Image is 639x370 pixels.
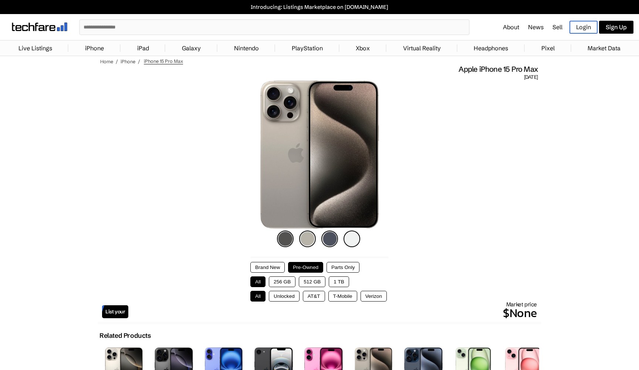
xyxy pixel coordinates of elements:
a: Login [569,21,598,34]
button: 512 GB [299,276,325,287]
a: Xbox [352,41,373,55]
img: natural-titanium-icon [299,231,316,247]
a: News [528,23,544,31]
a: Pixel [538,41,558,55]
a: PlayStation [288,41,327,55]
button: Unlocked [269,291,300,302]
span: iPhone 15 Pro Max [144,58,183,64]
img: techfare logo [12,23,67,31]
a: Virtual Reality [399,41,444,55]
button: All [250,276,266,287]
a: Introducing: Listings Marketplace on [DOMAIN_NAME] [4,4,635,10]
a: iPhone [81,41,108,55]
a: Live Listings [15,41,56,55]
a: List your [102,305,128,318]
a: Sell [552,23,562,31]
img: white-titanium-icon [344,231,360,247]
button: Parts Only [327,262,359,273]
span: Apple iPhone 15 Pro Max [459,64,538,74]
button: All [250,291,266,302]
button: Pre-Owned [288,262,323,273]
button: 1 TB [329,276,349,287]
a: About [503,23,519,31]
button: 256 GB [269,276,295,287]
a: Home [100,58,113,64]
div: Market price [128,301,537,322]
h2: Related Products [99,332,151,340]
a: iPhone [121,58,135,64]
a: Sign Up [599,21,633,34]
button: AT&T [303,291,325,302]
a: Nintendo [230,41,263,55]
a: Galaxy [178,41,204,55]
button: Verizon [361,291,387,302]
span: / [116,58,118,64]
a: Market Data [584,41,624,55]
img: blue-titanium-icon [321,231,338,247]
span: [DATE] [524,74,538,81]
img: iPhone 15 Pro Max [260,81,379,229]
span: List your [105,309,125,315]
img: black-titanium-icon [277,231,294,247]
a: iPad [133,41,153,55]
p: $None [128,304,537,322]
button: Brand New [250,262,285,273]
span: / [138,58,140,64]
a: Headphones [470,41,512,55]
button: T-Mobile [328,291,357,302]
